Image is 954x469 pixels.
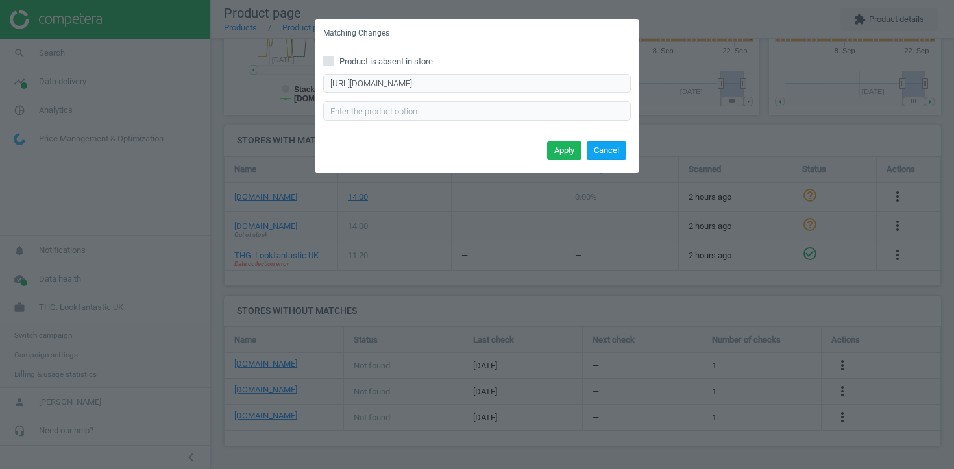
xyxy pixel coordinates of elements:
span: Product is absent in store [337,56,435,67]
input: Enter correct product URL [323,74,631,93]
h5: Matching Changes [323,28,389,39]
input: Enter the product option [323,101,631,121]
button: Cancel [587,141,626,160]
button: Apply [547,141,581,160]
